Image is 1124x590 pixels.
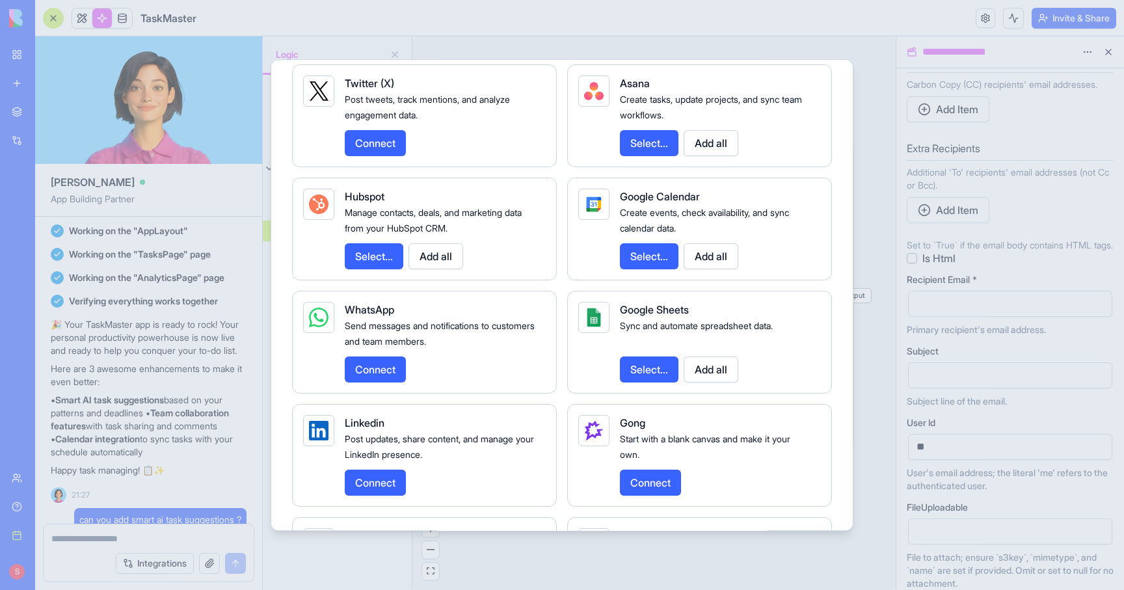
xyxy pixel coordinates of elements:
span: Post tweets, track mentions, and analyze engagement data. [345,94,510,120]
span: Jira [345,530,363,543]
button: Select... [620,243,678,269]
button: Select... [620,130,678,156]
span: Manage contacts, deals, and marketing data from your HubSpot CRM. [345,207,522,234]
span: Create events, check availability, and sync calendar data. [620,207,789,234]
button: Connect [620,470,681,496]
button: Add all [684,356,738,382]
button: Connect [345,130,406,156]
span: Sync and automate spreadsheet data. [620,320,773,331]
span: Hubspot [345,190,384,203]
button: Connect [345,470,406,496]
button: Add all [684,130,738,156]
span: Google Drive [620,530,682,543]
span: Gong [620,416,645,429]
span: Google Sheets [620,303,689,316]
span: Send messages and notifications to customers and team members. [345,320,535,347]
span: Asana [620,77,650,90]
span: Create tasks, update projects, and sync team workflows. [620,94,802,120]
button: Add all [408,243,463,269]
button: Add all [684,243,738,269]
span: Post updates, share content, and manage your LinkedIn presence. [345,433,534,460]
span: WhatsApp [345,303,394,316]
span: Linkedin [345,416,384,429]
span: Twitter (X) [345,77,394,90]
span: Google Calendar [620,190,700,203]
button: Select... [345,243,403,269]
span: Start with a blank canvas and make it your own. [620,433,790,460]
button: Connect [345,356,406,382]
button: Select... [620,356,678,382]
